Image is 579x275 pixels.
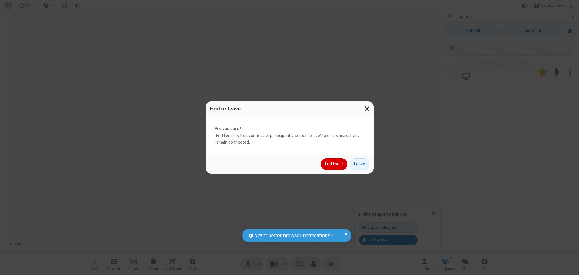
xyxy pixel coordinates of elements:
button: Close modal [361,101,374,116]
span: Want better browser notifications? [255,232,333,240]
button: Leave [350,158,369,170]
strong: Are you sure? [215,125,365,132]
h3: End or leave [210,106,369,112]
div: 'End for all' will disconnect all participants. Select 'Leave' to exit while others remain connec... [206,116,374,155]
button: End for all [321,158,347,170]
